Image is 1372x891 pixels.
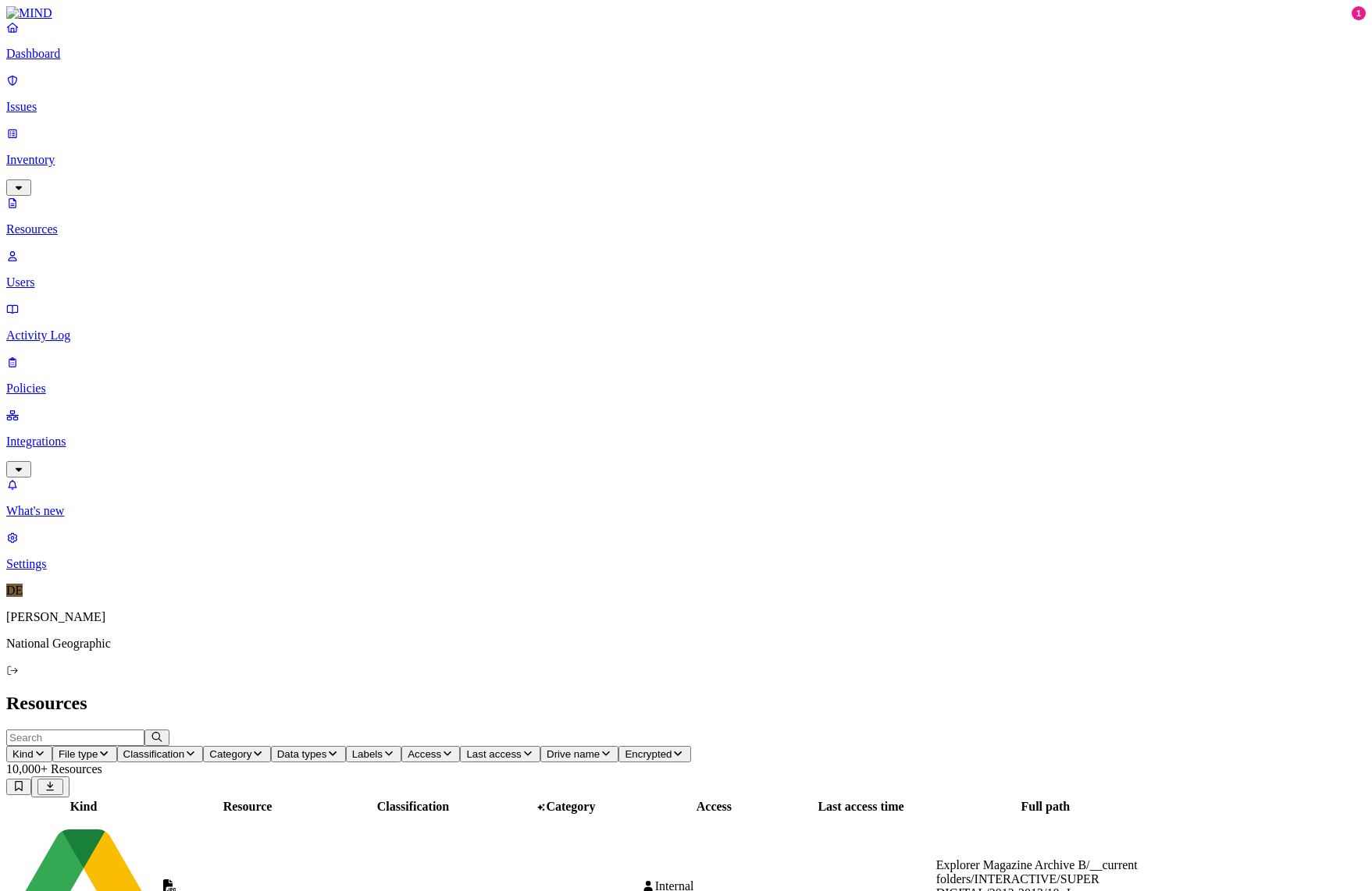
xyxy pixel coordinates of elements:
[337,800,490,814] div: Classification
[466,748,521,760] span: Last access
[6,557,1366,571] p: Settings
[6,693,1366,714] h2: Resources
[59,748,98,760] span: File type
[6,610,1366,624] p: [PERSON_NAME]
[9,800,159,814] div: Kind
[642,800,786,814] div: Access
[6,328,1366,343] p: Activity Log
[6,762,102,776] span: 10,000+ Resources
[547,748,600,760] span: Drive name
[209,748,251,760] span: Category
[6,126,1366,193] a: Inventory
[6,275,1366,289] p: Users
[6,73,1366,114] a: Issues
[123,748,185,760] span: Classification
[6,222,1366,236] p: Resources
[6,47,1366,61] p: Dashboard
[1352,6,1366,20] div: 1
[625,748,672,760] span: Encrypted
[352,748,383,760] span: Labels
[277,748,327,760] span: Data types
[6,302,1366,343] a: Activity Log
[6,6,1366,20] a: MIND
[546,800,595,813] span: Category
[6,584,23,597] span: DE
[6,637,1366,651] p: National Geographic
[6,20,1366,61] a: Dashboard
[6,435,1366,449] p: Integrations
[6,477,1366,518] a: What's new
[6,355,1366,396] a: Policies
[936,800,1155,814] div: Full path
[12,748,34,760] span: Kind
[6,100,1366,114] p: Issues
[6,6,52,20] img: MIND
[6,531,1366,571] a: Settings
[6,382,1366,396] p: Policies
[6,249,1366,289] a: Users
[6,408,1366,475] a: Integrations
[6,196,1366,236] a: Resources
[6,153,1366,167] p: Inventory
[6,729,144,746] input: Search
[408,748,441,760] span: Access
[6,504,1366,518] p: What's new
[789,800,932,814] div: Last access time
[162,800,333,814] div: Resource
